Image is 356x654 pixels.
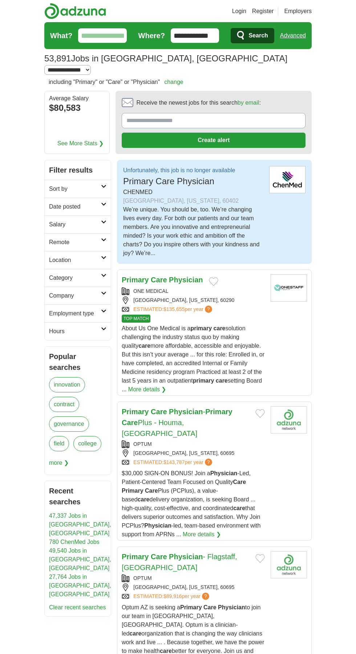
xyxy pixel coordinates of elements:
a: Employment type [45,304,111,322]
strong: Physician [169,553,203,561]
span: ? [205,306,212,313]
strong: care [138,496,150,502]
div: [GEOGRAPHIC_DATA], [US_STATE], 60402 [123,197,263,205]
button: Add to favorite jobs [255,409,265,418]
h2: Filter results [45,160,111,180]
span: Receive the newest jobs for this search : [136,98,260,107]
strong: Primary [122,488,143,494]
a: ESTIMATED:$143,787per year? [133,459,214,466]
img: Adzuna logo [44,3,106,19]
a: Register [252,7,274,16]
span: ? [205,459,212,466]
strong: Primary [122,553,149,561]
strong: care [214,325,226,331]
div: OPTUM [122,574,265,582]
img: J-Vers logo [269,166,306,193]
strong: Primary [122,276,149,284]
strong: Physician [144,522,171,529]
a: Primary Care Physician- Flagstaff, [GEOGRAPHIC_DATA] [122,553,237,572]
h2: Category [49,274,101,282]
a: See More Stats ❯ [57,139,104,148]
a: governance [49,416,89,432]
img: Company logo [271,406,307,433]
span: $143,787 [163,459,185,465]
a: 780 ChenMed Jobs [49,539,100,545]
img: One Staff Medical logo [271,274,307,302]
h1: Jobs in [GEOGRAPHIC_DATA], [GEOGRAPHIC_DATA] [44,53,287,63]
a: Location [45,251,111,269]
span: more ❯ [49,456,69,470]
strong: Care [151,408,167,416]
div: Average Salary [49,96,105,101]
div: We’re unique. You should be, too. We’re changing lives every day. For both our patients and our t... [123,205,263,258]
strong: Primary [122,408,149,416]
span: About Us One Medical is a solution challenging the industry status quo by making quality more aff... [122,325,264,392]
a: innovation [49,377,85,392]
strong: primary [193,378,214,384]
strong: Physician [218,604,245,610]
div: $80,583 [49,101,105,114]
strong: Care [122,419,138,427]
h2: Location [49,256,101,265]
strong: Care [145,488,158,494]
a: ESTIMATED:$135,655per year? [133,306,214,313]
h2: Company [49,291,101,300]
strong: care [216,378,228,384]
h2: Salary [49,220,101,229]
a: 27,764 Jobs in [GEOGRAPHIC_DATA], [GEOGRAPHIC_DATA] [49,574,111,597]
span: $30,000 SIGN-ON BONUS! Join a -Led, Patient-Centered Team Focused on Quality Plus (PCPlus), a val... [122,470,260,537]
a: Remote [45,233,111,251]
h2: Recent searches [49,485,106,507]
span: $89,916 [163,593,182,599]
button: Add to favorite jobs [209,277,218,286]
a: 49,540 Jobs in [GEOGRAPHIC_DATA], [GEOGRAPHIC_DATA] [49,548,111,571]
button: Search [231,28,274,43]
h2: Sort by [49,185,101,193]
h2: including "Primary" or "Care" or "Physician" [49,78,183,86]
div: [GEOGRAPHIC_DATA], [US_STATE], 60695 [122,449,265,457]
label: Where? [138,30,165,41]
a: college [73,436,101,451]
a: field [49,436,69,451]
a: More details ❯ [183,530,221,539]
strong: Care [151,553,167,561]
h2: Employment type [49,309,101,318]
a: Salary [45,215,111,233]
strong: Care [203,604,217,610]
a: Category [45,269,111,287]
a: Sort by [45,180,111,198]
strong: Primary [205,408,232,416]
div: [GEOGRAPHIC_DATA], [US_STATE], 60290 [122,296,265,304]
strong: Physician [169,408,203,416]
h2: Date posted [49,202,101,211]
strong: Primary [180,604,202,610]
label: What? [50,30,72,41]
button: Create alert [122,133,306,148]
strong: care [233,505,245,511]
span: Search [248,28,268,43]
h2: Hours [49,327,101,336]
span: TOP MATCH [122,315,150,323]
a: Primary Care Physician [122,276,203,284]
a: contract [49,397,79,412]
div: [GEOGRAPHIC_DATA], [US_STATE], 60695 [122,584,265,591]
h2: Remote [49,238,101,247]
a: Date posted [45,198,111,215]
a: by email [238,100,259,106]
strong: care [160,648,172,654]
a: Company [45,287,111,304]
a: Hours [45,322,111,340]
strong: Care [151,276,167,284]
img: Company logo [271,551,307,578]
a: Advanced [280,28,306,43]
a: Login [232,7,246,16]
strong: Physician [169,276,203,284]
a: change [164,79,183,85]
strong: care [129,630,141,637]
h2: Popular searches [49,351,106,373]
strong: Physician [210,470,238,476]
a: Clear recent searches [49,604,106,610]
a: 47,337 Jobs in [GEOGRAPHIC_DATA], [GEOGRAPHIC_DATA] [49,513,111,536]
button: Add to favorite jobs [255,554,265,563]
a: Primary Care Physician-Primary CarePlus - Houma, [GEOGRAPHIC_DATA] [122,408,232,437]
